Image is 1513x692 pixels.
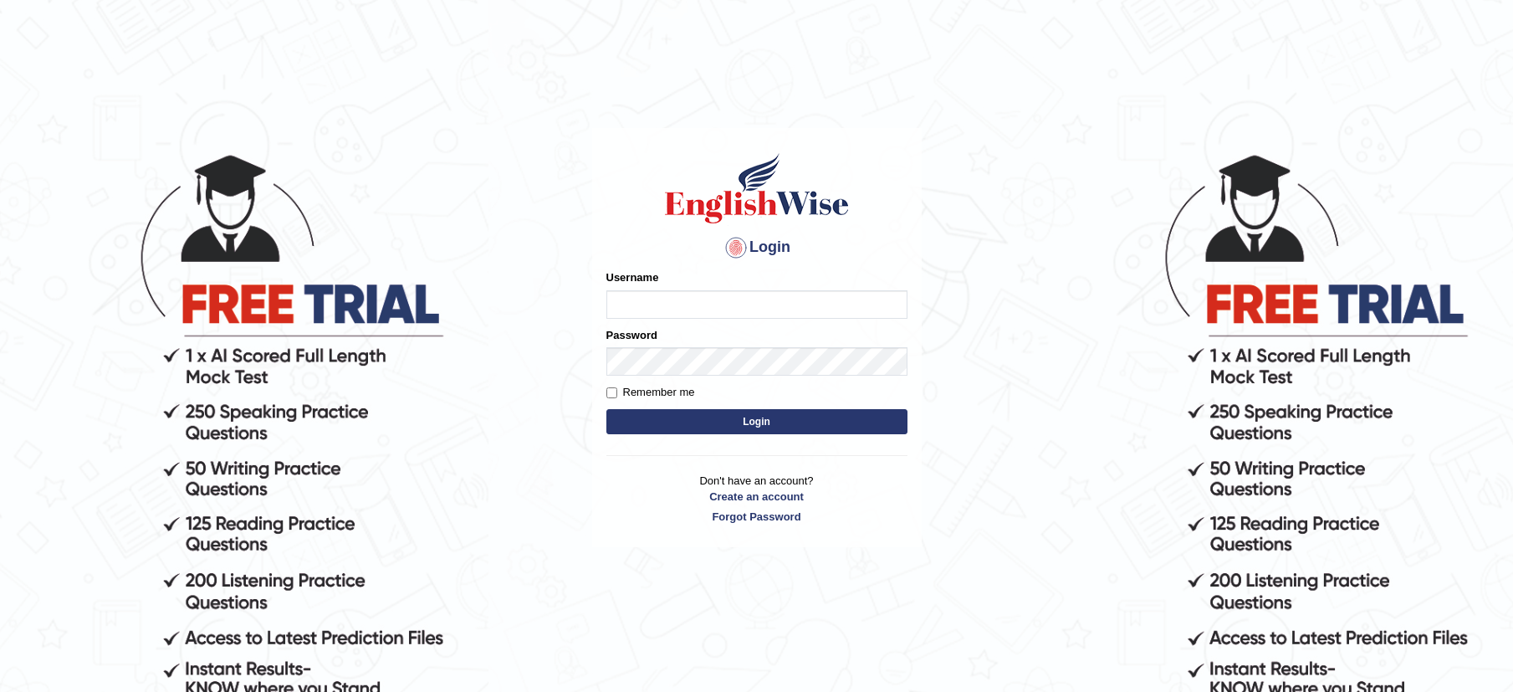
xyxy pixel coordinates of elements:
a: Forgot Password [606,509,907,525]
input: Remember me [606,387,617,398]
label: Password [606,327,657,343]
a: Create an account [606,489,907,505]
label: Remember me [606,384,695,401]
p: Don't have an account? [606,473,907,525]
label: Username [606,269,659,285]
h4: Login [606,234,907,261]
img: Logo of English Wise sign in for intelligent practice with AI [662,151,852,226]
button: Login [606,409,907,434]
